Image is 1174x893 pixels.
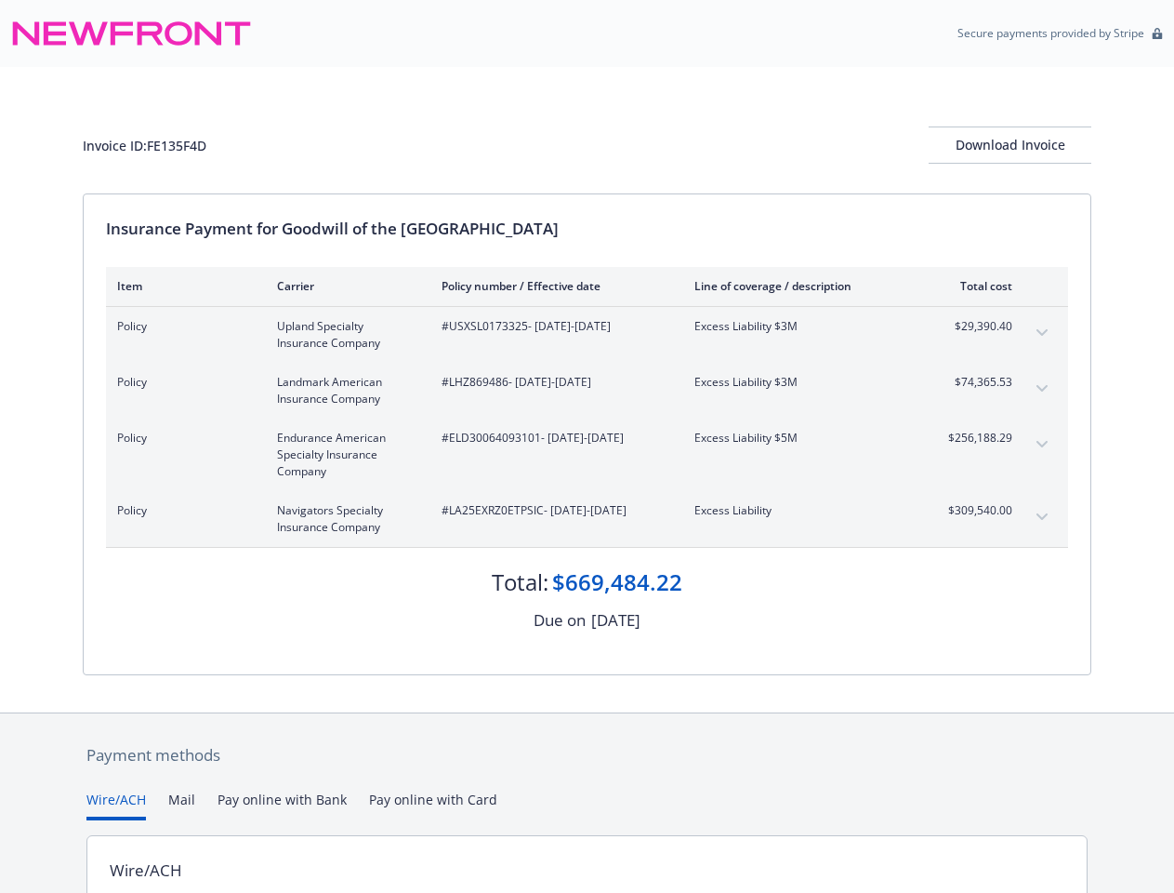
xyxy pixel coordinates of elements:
div: [DATE] [591,608,640,633]
span: Endurance American Specialty Insurance Company [277,430,412,480]
span: Excess Liability [694,502,913,519]
button: Pay online with Card [369,790,497,820]
span: Excess Liability $3M [694,318,913,335]
button: Wire/ACH [86,790,146,820]
span: Excess Liability $5M [694,430,913,446]
div: Due on [534,608,586,633]
span: Navigators Specialty Insurance Company [277,502,412,536]
span: $256,188.29 [943,430,1012,446]
span: #USXSL0173325 - [DATE]-[DATE] [442,318,665,335]
button: Mail [168,790,195,820]
div: PolicyLandmark American Insurance Company#LHZ869486- [DATE]-[DATE]Excess Liability $3M$74,365.53e... [106,363,1068,419]
button: Download Invoice [929,127,1091,164]
div: Invoice ID: FE135F4D [83,136,206,155]
div: Insurance Payment for Goodwill of the [GEOGRAPHIC_DATA] [106,217,1068,241]
span: Upland Specialty Insurance Company [277,318,412,352]
span: Excess Liability $3M [694,374,913,391]
span: #LHZ869486 - [DATE]-[DATE] [442,374,665,391]
div: Download Invoice [929,127,1091,163]
div: PolicyUpland Specialty Insurance Company#USXSL0173325- [DATE]-[DATE]Excess Liability $3M$29,390.4... [106,307,1068,363]
div: Item [117,278,247,294]
div: Wire/ACH [110,859,182,883]
span: #ELD30064093101 - [DATE]-[DATE] [442,430,665,446]
span: Policy [117,318,247,335]
div: $669,484.22 [552,566,682,598]
button: expand content [1027,430,1057,460]
button: expand content [1027,502,1057,532]
span: Policy [117,430,247,446]
span: Landmark American Insurance Company [277,374,412,407]
span: $74,365.53 [943,374,1012,391]
span: Policy [117,374,247,391]
div: Total cost [943,278,1012,294]
button: expand content [1027,318,1057,348]
span: #LA25EXRZ0ETPSIC - [DATE]-[DATE] [442,502,665,519]
div: PolicyNavigators Specialty Insurance Company#LA25EXRZ0ETPSIC- [DATE]-[DATE]Excess Liability$309,5... [106,491,1068,547]
button: expand content [1027,374,1057,404]
span: $309,540.00 [943,502,1012,519]
div: Payment methods [86,743,1088,767]
div: Carrier [277,278,412,294]
p: Secure payments provided by Stripe [957,25,1144,41]
div: PolicyEndurance American Specialty Insurance Company#ELD30064093101- [DATE]-[DATE]Excess Liabilit... [106,419,1068,491]
div: Line of coverage / description [694,278,913,294]
div: Policy number / Effective date [442,278,665,294]
span: $29,390.40 [943,318,1012,335]
button: Pay online with Bank [218,790,347,820]
div: Total: [492,566,548,598]
span: Policy [117,502,247,519]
